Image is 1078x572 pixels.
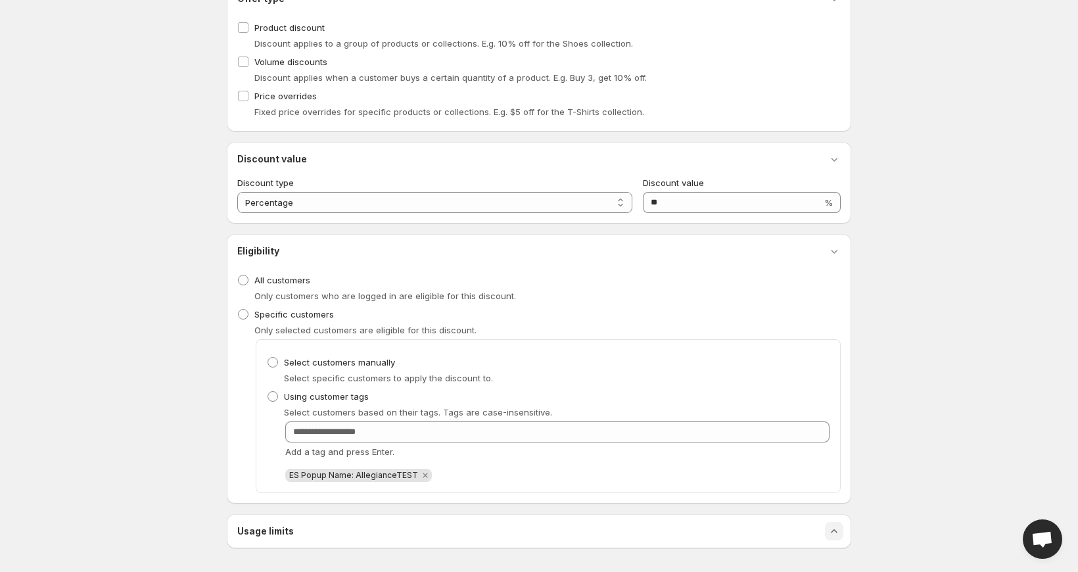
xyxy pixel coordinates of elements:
[254,57,327,67] span: Volume discounts
[254,91,317,101] span: Price overrides
[254,275,310,285] span: All customers
[284,373,493,383] span: Select specific customers to apply the discount to.
[419,469,431,481] button: Remove ES Popup Name: AllegianceTEST
[237,245,279,258] h3: Eligibility
[284,407,552,417] span: Select customers based on their tags. Tags are case-insensitive.
[237,153,307,166] h3: Discount value
[285,446,394,457] span: Add a tag and press Enter.
[284,391,369,402] span: Using customer tags
[237,178,294,188] span: Discount type
[237,525,294,538] h3: Usage limits
[254,38,633,49] span: Discount applies to a group of products or collections. E.g. 10% off for the Shoes collection.
[254,291,516,301] span: Only customers who are logged in are eligible for this discount.
[254,309,334,320] span: Specific customers
[284,357,395,368] span: Select customers manually
[254,107,644,117] span: Fixed price overrides for specific products or collections. E.g. $5 off for the T-Shirts collection.
[1023,519,1062,559] a: Open chat
[254,325,477,335] span: Only selected customers are eligible for this discount.
[254,22,325,33] span: Product discount
[289,470,418,480] span: ES Popup Name: AllegianceTEST
[254,72,647,83] span: Discount applies when a customer buys a certain quantity of a product. E.g. Buy 3, get 10% off.
[824,197,833,208] span: %
[643,178,704,188] span: Discount value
